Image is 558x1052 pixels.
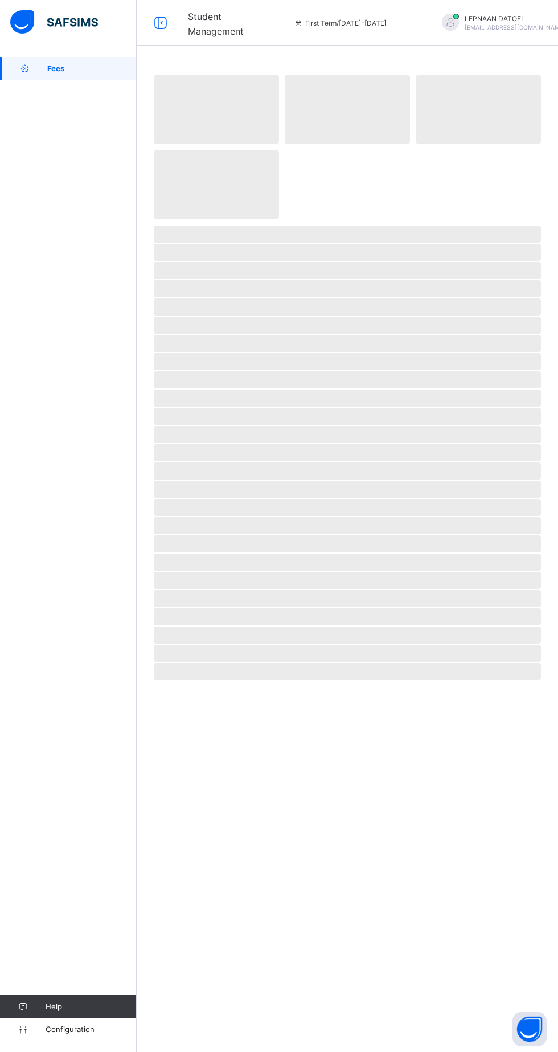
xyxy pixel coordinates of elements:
span: ‌ [154,481,541,498]
span: ‌ [154,444,541,461]
span: ‌ [154,390,541,407]
span: ‌ [154,371,541,388]
span: ‌ [154,499,541,516]
span: ‌ [154,645,541,662]
span: ‌ [154,75,279,144]
span: ‌ [154,608,541,625]
span: ‌ [154,280,541,297]
span: ‌ [154,353,541,370]
span: ‌ [154,150,279,219]
span: Student Management [188,11,244,37]
span: Fees [47,64,137,73]
span: ‌ [154,462,541,480]
button: Open asap [512,1012,547,1046]
span: Help [46,1002,136,1011]
img: safsims [10,10,98,34]
span: ‌ [285,75,410,144]
span: ‌ [154,335,541,352]
span: ‌ [154,262,541,279]
span: ‌ [154,408,541,425]
span: ‌ [154,298,541,316]
span: ‌ [154,590,541,607]
span: ‌ [154,244,541,261]
span: ‌ [154,663,541,680]
span: ‌ [154,554,541,571]
span: ‌ [416,75,541,144]
span: Configuration [46,1025,136,1034]
span: ‌ [154,535,541,552]
span: ‌ [154,426,541,443]
span: session/term information [294,19,387,27]
span: ‌ [154,517,541,534]
span: ‌ [154,627,541,644]
span: ‌ [154,317,541,334]
span: ‌ [154,572,541,589]
span: ‌ [154,226,541,243]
